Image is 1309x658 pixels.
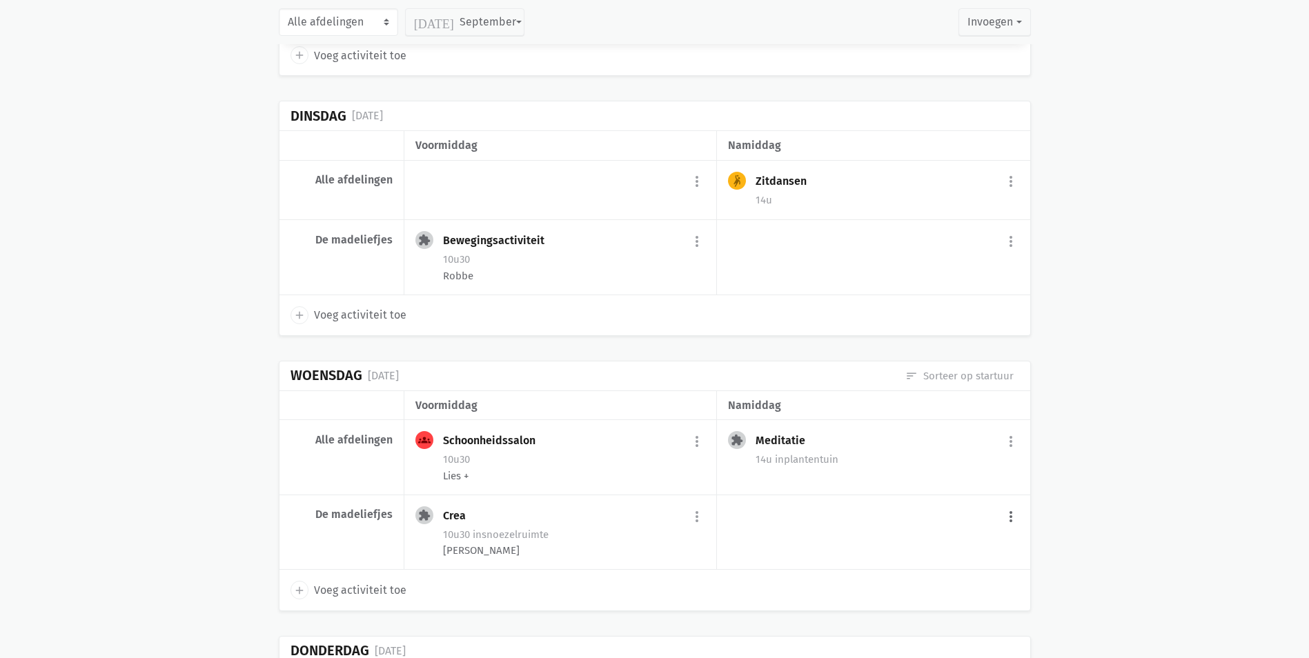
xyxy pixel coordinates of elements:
[291,581,406,599] a: add Voeg activiteit toe
[291,173,393,187] div: Alle afdelingen
[291,306,406,324] a: add Voeg activiteit toe
[414,16,454,28] i: [DATE]
[756,194,772,206] span: 14u
[293,309,306,321] i: add
[291,108,346,124] div: Dinsdag
[418,509,431,521] i: extension
[291,433,393,447] div: Alle afdelingen
[405,8,524,36] button: September
[418,234,431,246] i: extension
[291,368,362,383] div: Woensdag
[731,434,743,446] i: extension
[905,368,1014,383] a: Sorteer op startuur
[291,46,406,64] a: add Voeg activiteit toe
[291,233,393,247] div: De madeliefjes
[775,453,784,466] span: in
[314,47,406,65] span: Voeg activiteit toe
[443,509,477,523] div: Crea
[314,581,406,599] span: Voeg activiteit toe
[443,253,470,266] span: 10u30
[418,434,431,446] i: groups
[293,584,306,597] i: add
[905,370,918,382] i: sort
[728,397,1018,415] div: namiddag
[958,8,1030,36] button: Invoegen
[443,268,705,283] div: Robbe
[443,434,547,448] div: Schoonheidssalon
[728,137,1018,154] div: namiddag
[775,453,838,466] span: plantentuin
[415,137,705,154] div: voormiddag
[443,453,470,466] span: 10u30
[352,107,383,125] div: [DATE]
[756,434,816,448] div: Meditatie
[314,306,406,324] span: Voeg activiteit toe
[756,175,818,188] div: Zitdansen
[291,508,393,521] div: De madeliefjes
[443,543,705,558] div: [PERSON_NAME]
[731,175,743,187] i: sports_handball
[443,234,555,248] div: Bewegingsactiviteit
[443,468,705,483] div: Lies +
[293,49,306,61] i: add
[473,528,482,541] span: in
[473,528,549,541] span: snoezelruimte
[756,453,772,466] span: 14u
[443,528,470,541] span: 10u30
[415,397,705,415] div: voormiddag
[368,367,399,385] div: [DATE]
